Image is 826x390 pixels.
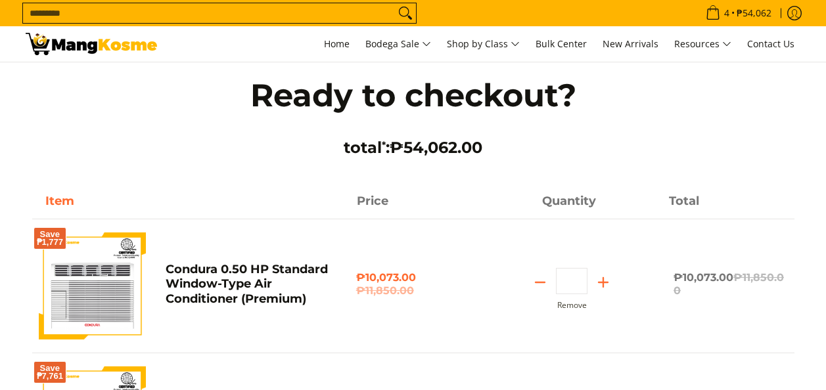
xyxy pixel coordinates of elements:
span: 4 [722,9,731,18]
h1: Ready to checkout? [223,76,604,115]
button: Subtract [524,272,556,293]
span: Save ₱1,777 [37,230,64,246]
span: Bodega Sale [365,36,431,53]
del: ₱11,850.00 [674,271,784,297]
nav: Main Menu [170,26,801,62]
span: Bulk Center [536,37,587,50]
img: Your Shopping Cart | Mang Kosme [26,33,157,55]
a: Contact Us [741,26,801,62]
a: Shop by Class [440,26,526,62]
a: Bulk Center [529,26,593,62]
span: ₱10,073.00 [674,271,784,297]
button: Add [587,272,619,293]
span: Save ₱7,761 [37,364,64,380]
span: • [702,6,775,20]
span: Contact Us [747,37,794,50]
span: ₱54,062.00 [390,138,482,157]
a: Condura 0.50 HP Standard Window-Type Air Conditioner (Premium) [166,262,328,306]
span: New Arrivals [603,37,658,50]
img: condura-wrac-6s-premium-mang-kosme [39,232,146,339]
a: Bodega Sale [359,26,438,62]
button: Search [395,3,416,23]
a: Resources [668,26,738,62]
a: Home [317,26,356,62]
button: Remove [557,301,587,310]
span: Shop by Class [447,36,520,53]
span: Home [324,37,350,50]
span: ₱54,062 [735,9,773,18]
a: New Arrivals [596,26,665,62]
span: Resources [674,36,731,53]
h3: total : [223,138,604,158]
span: ₱10,073.00 [356,271,470,297]
del: ₱11,850.00 [356,284,470,297]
